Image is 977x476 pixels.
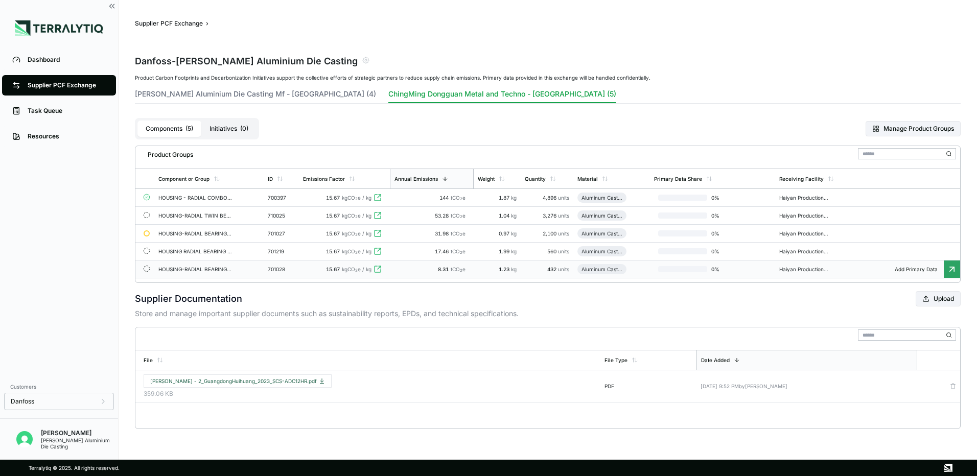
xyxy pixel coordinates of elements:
span: 1.23 [499,266,511,272]
span: 0.97 [499,230,511,236]
span: 1.99 [499,248,511,254]
span: kg [511,195,517,201]
span: 17.46 [435,248,451,254]
div: Date Added [701,357,730,363]
div: HOUSING-RADIAL BEARING-FRONT-M/C FROM [GEOGRAPHIC_DATA] [158,266,232,272]
div: Haiyan Production CNHX [779,266,828,272]
div: Annual Emissions [394,176,438,182]
h2: Supplier Documentation [135,292,242,306]
span: 1.04 [499,212,511,219]
div: Primary Data Share [654,176,702,182]
div: Aluminum Casting (Machined) [581,195,622,201]
span: 3,276 [543,212,558,219]
sub: 2 [355,215,358,219]
span: 2,100 [543,230,558,236]
button: Upload [916,291,961,306]
span: kgCO e / kg [342,230,371,236]
div: Haiyan Production CNHX [779,195,828,201]
span: ( 5 ) [185,125,193,133]
span: kgCO e / kg [342,212,371,219]
span: units [558,230,569,236]
span: kgCO e / kg [342,248,371,254]
span: 4,896 [543,195,558,201]
span: 15.67 [326,266,340,272]
span: 0 % [707,212,740,219]
span: kg [511,230,517,236]
span: 15.67 [326,230,340,236]
span: 144 [439,195,451,201]
span: units [558,212,569,219]
div: Component or Group [158,176,210,182]
sub: 2 [460,232,462,237]
span: kg [511,212,517,219]
div: 701028 [268,266,295,272]
div: Danfoss - [PERSON_NAME] Aluminium Die Casting [135,53,358,67]
div: Customers [4,380,114,393]
td: PDF [600,370,696,402]
span: kgCO e / kg [342,195,371,201]
div: HOUSING - RADIAL COMBO BEARING - BACK - [158,195,232,201]
div: 710025 [268,212,295,219]
span: units [558,195,569,201]
div: Emissions Factor [303,176,345,182]
sub: 2 [460,250,462,255]
div: ID [268,176,273,182]
span: 359.06 KB [144,390,596,398]
button: Open user button [12,427,37,451]
sub: 2 [355,250,358,255]
div: File Type [604,357,627,363]
span: 15.67 [326,212,340,219]
span: › [206,19,208,28]
button: Components(5) [137,121,201,137]
div: Weight [478,176,495,182]
img: Logo [15,20,103,36]
span: [PERSON_NAME] - 2_GuangdongHuihuang_2023_SCS-ADC12HR.pdf [150,378,325,384]
div: Aluminum Casting (Machined) [581,212,622,219]
span: 8.31 [438,266,451,272]
div: Haiyan Production CNHX [779,230,828,236]
div: Aluminum Casting (Machined) [581,230,622,236]
div: HOUSING-RADIAL TWIN BEARING-FRONT-174 OD [158,212,232,219]
div: File [144,357,153,363]
span: 31.98 [435,230,451,236]
div: Aluminum Casting (Machined) [581,266,622,272]
div: 700397 [268,195,295,201]
div: [PERSON_NAME] Aluminium Die Casting [41,437,118,449]
span: 15.67 [326,195,340,201]
div: Haiyan Production CNHX [779,248,828,254]
div: Aluminum Casting (Machined) [581,248,622,254]
span: 53.28 [435,212,451,219]
div: Product Carbon Footprints and Decarbonization Initiatives support the collective efforts of strat... [135,75,961,81]
sub: 2 [355,197,358,201]
button: ChingMing Dongguan Metal and Techno - [GEOGRAPHIC_DATA] (5) [388,89,616,103]
span: kg [511,266,517,272]
span: kgCO e / kg [342,266,371,272]
div: [PERSON_NAME] [41,429,118,437]
span: tCO e [451,248,466,254]
div: Task Queue [28,107,106,115]
div: Receiving Facility [779,176,824,182]
span: 0 % [707,195,740,201]
span: 1.87 [499,195,511,201]
button: [PERSON_NAME] - 2_GuangdongHuihuang_2023_SCS-ADC12HR.pdf [144,374,332,388]
span: tCO e [451,266,466,272]
div: Quantity [525,176,546,182]
span: ( 0 ) [240,125,248,133]
div: Product Groups [139,147,193,159]
sub: 2 [460,268,462,273]
img: DIrk Soelter [16,431,33,447]
sub: 2 [460,215,462,219]
div: Material [577,176,598,182]
button: Manage Product Groups [866,121,961,136]
span: Danfoss [11,397,34,406]
span: units [558,266,569,272]
div: HOUSING RADIAL BEARING MOTOR SIDE M/C FR [158,248,232,254]
div: 701027 [268,230,295,236]
div: Resources [28,132,106,140]
span: 432 [547,266,558,272]
span: Add Primary Data [889,266,944,272]
div: 701219 [268,248,295,254]
button: [PERSON_NAME] Aluminium Die Casting Mf - [GEOGRAPHIC_DATA] (4) [135,89,376,103]
sub: 2 [355,232,358,237]
span: 560 [547,248,558,254]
